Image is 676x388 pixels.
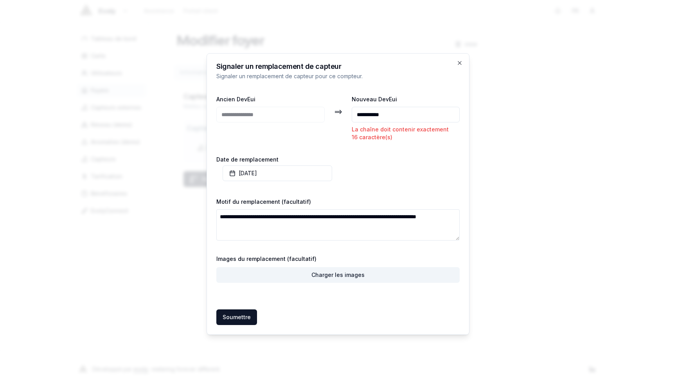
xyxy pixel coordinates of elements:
label: Motif du remplacement (facultatif) [216,198,311,205]
button: Soumettre [216,309,257,325]
p: Signaler un remplacement de capteur pour ce compteur. [216,72,460,80]
label: Date de remplacement [216,157,460,162]
label: Nouveau DevEui [352,96,397,102]
div: ==> [334,107,342,116]
h2: Signaler un remplacement de capteur [216,63,460,70]
p: La chaîne doit contenir exactement 16 caractère(s) [352,126,460,141]
label: Images du remplacement (facultatif) [216,256,460,262]
button: [DATE] [223,165,332,181]
label: Ancien DevEui [216,96,255,102]
button: Charger les images [216,267,460,283]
